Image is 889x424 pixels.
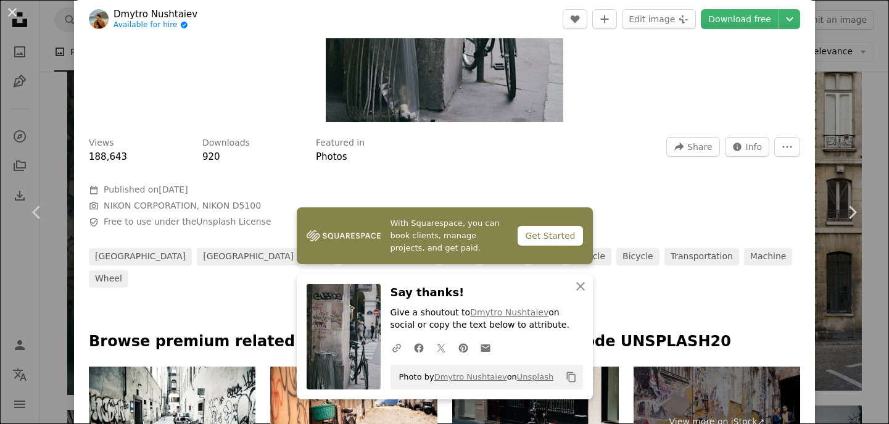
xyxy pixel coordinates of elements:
a: Dmytro Nushtaiev [470,307,548,317]
a: With Squarespace, you can book clients, manage projects, and get paid.Get Started [297,207,593,264]
a: Download free [701,9,779,29]
a: Share over email [474,335,497,360]
button: More Actions [774,137,800,157]
a: Next [815,153,889,272]
a: [GEOGRAPHIC_DATA] [89,248,192,265]
button: NIKON CORPORATION, NIKON D5100 [104,200,261,212]
h3: Say thanks! [391,284,583,302]
img: file-1747939142011-51e5cc87e3c9 [307,227,381,245]
time: May 17, 2019 at 8:51:16 PM EDT [159,185,188,194]
a: Share on Twitter [430,335,452,360]
button: Stats about this image [725,137,770,157]
button: Like [563,9,587,29]
button: Choose download size [779,9,800,29]
span: 920 [202,151,220,162]
p: Give a shoutout to on social or copy the text below to attribute. [391,307,583,331]
button: Edit image [622,9,696,29]
a: Dmytro Nushtaiev [434,372,507,381]
span: Photo by on [393,367,554,387]
span: Published on [104,185,188,194]
a: Dmytro Nushtaiev [114,8,197,20]
h3: Featured in [316,137,365,149]
img: Go to Dmytro Nushtaiev's profile [89,9,109,29]
h3: Views [89,137,114,149]
a: transportation [664,248,739,265]
span: Free to use under the [104,216,271,228]
a: Share on Facebook [408,335,430,360]
button: Add to Collection [592,9,617,29]
a: Available for hire [114,20,197,30]
a: bicycle [616,248,660,265]
button: Share this image [666,137,719,157]
h3: Downloads [202,137,250,149]
a: Unsplash License [196,217,271,227]
a: Unsplash [517,372,553,381]
span: 188,643 [89,151,127,162]
span: Share [687,138,712,156]
a: Share on Pinterest [452,335,474,360]
a: [GEOGRAPHIC_DATA] [197,248,300,265]
span: Info [746,138,763,156]
a: wheel [89,270,128,288]
div: Get Started [518,226,582,246]
span: With Squarespace, you can book clients, manage projects, and get paid. [391,217,508,254]
a: machine [744,248,793,265]
button: Copy to clipboard [561,367,582,388]
p: Browse premium related images on iStock | Save 20% with code UNSPLASH20 [89,332,800,352]
a: Photos [316,151,347,162]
